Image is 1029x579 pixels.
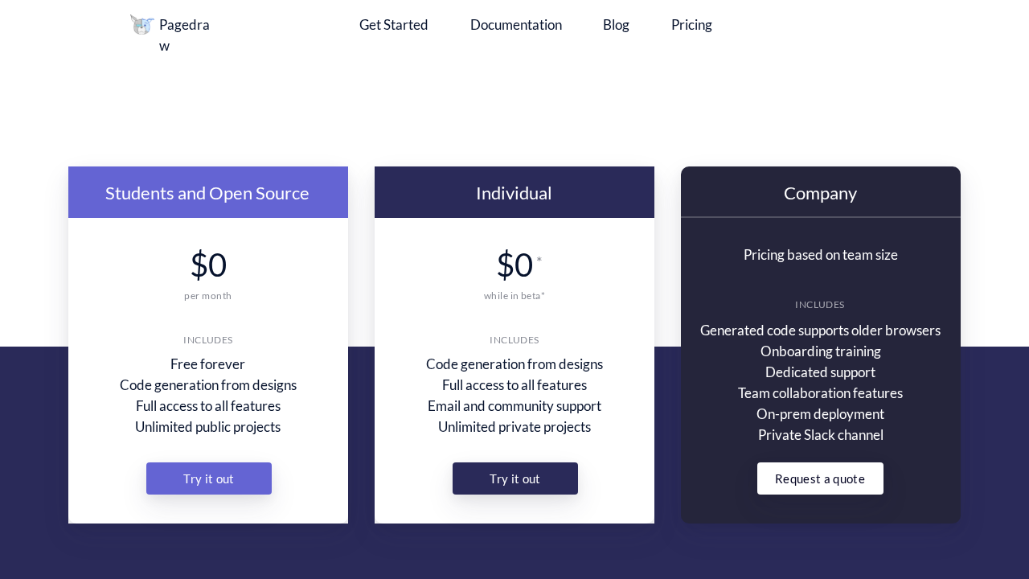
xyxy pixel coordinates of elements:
div: INCLUDES [795,298,845,310]
div: Pagedraw [159,14,219,55]
a: Blog [603,14,630,35]
div: Full access to all features [404,375,625,396]
div: Dedicated support [695,362,945,383]
div: Try it out [175,462,243,495]
div: $0 [495,244,533,285]
a: Try it out [453,462,578,495]
div: Code generation from designs [404,354,625,375]
div: On-prem deployment [695,404,945,425]
div: Code generation from designs [109,375,307,396]
div: Full access to all features [109,396,307,417]
div: while in beta* [465,289,564,302]
div: INCLUDES [183,334,233,346]
div: Free forever [109,354,307,375]
div: per month [178,289,239,302]
div: $0 [189,244,227,285]
div: Email and community support [404,396,625,417]
a: Pagedraw [130,14,243,55]
div: INCLUDES [490,334,539,346]
div: Private Slack channel [695,425,945,446]
div: Pricing based on team size [717,244,924,265]
div: Unlimited public projects [109,417,307,437]
div: Onboarding training [695,341,945,362]
div: Try it out [482,462,549,495]
a: Request a quote [757,462,883,495]
div: Students and Open Source [102,183,313,203]
a: Documentation [470,14,563,35]
div: Generated code supports older browsers [695,320,945,341]
a: Get Started [359,14,428,35]
div: Unlimited private projects [404,417,625,437]
a: Try it out [146,462,272,495]
div: Individual [429,183,599,203]
div: Team collaboration features [695,383,945,404]
div: Company [772,183,869,203]
div: Request a quote [763,462,877,495]
img: image.png [130,14,154,35]
a: Pricing [671,14,712,35]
